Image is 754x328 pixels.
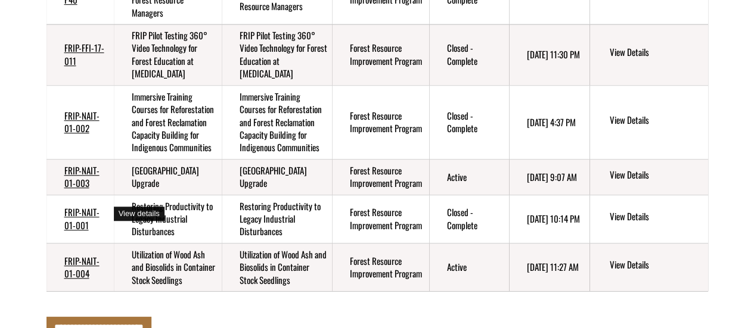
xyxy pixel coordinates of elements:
[114,195,221,243] td: Restoring Productivity to Legacy Industrial Disturbances
[589,85,708,159] td: action menu
[609,258,703,273] a: View details
[332,85,429,159] td: Forest Resource Improvement Program
[332,159,429,195] td: Forest Resource Improvement Program
[64,109,100,135] a: FRIP-NAIT-01-002
[222,24,333,86] td: FRIP Pilot Testing 360° Video Technology for Forest Education at EMEND
[527,115,576,129] time: [DATE] 4:37 PM
[64,205,100,231] a: FRIP-NAIT-01-001
[509,243,590,291] td: 6/19/2025 11:27 AM
[589,243,708,291] td: action menu
[609,46,703,60] a: View details
[222,159,333,195] td: Kidney Lake Field School Upgrade
[64,254,100,280] a: FRIP-NAIT-01-004
[429,24,509,86] td: Closed - Complete
[509,85,590,159] td: 6/6/2025 4:37 PM
[46,24,114,86] td: FRIP-FFI-17-011
[332,24,429,86] td: Forest Resource Improvement Program
[527,260,579,273] time: [DATE] 11:27 AM
[114,159,221,195] td: Kidney Lake Field School Upgrade
[114,207,165,221] div: View details
[609,168,703,183] a: View details
[64,164,100,189] a: FRIP-NAIT-01-003
[332,243,429,291] td: Forest Resource Improvement Program
[509,159,590,195] td: 5/27/2025 9:07 AM
[222,243,333,291] td: Utilization of Wood Ash and Biosolids in Container Stock Seedlings
[46,195,114,243] td: FRIP-NAIT-01-001
[114,243,221,291] td: Utilization of Wood Ash and Biosolids in Container Stock Seedlings
[222,85,333,159] td: Immersive Training Courses for Reforestation and Forest Reclamation Capacity Building for Indigen...
[429,159,509,195] td: Active
[509,195,590,243] td: 5/15/2025 10:14 PM
[609,210,703,224] a: View details
[589,159,708,195] td: action menu
[527,48,580,61] time: [DATE] 11:30 PM
[429,195,509,243] td: Closed - Complete
[332,195,429,243] td: Forest Resource Improvement Program
[527,170,577,183] time: [DATE] 9:07 AM
[114,85,221,159] td: Immersive Training Courses for Reforestation and Forest Reclamation Capacity Building for Indigen...
[46,243,114,291] td: FRIP-NAIT-01-004
[64,41,104,67] a: FRIP-FFI-17-011
[222,195,333,243] td: Restoring Productivity to Legacy Industrial Disturbances
[609,114,703,128] a: View details
[509,24,590,86] td: 5/15/2025 11:30 PM
[46,159,114,195] td: FRIP-NAIT-01-003
[429,243,509,291] td: Active
[527,212,580,225] time: [DATE] 10:14 PM
[589,195,708,243] td: action menu
[429,85,509,159] td: Closed - Complete
[589,24,708,86] td: action menu
[46,85,114,159] td: FRIP-NAIT-01-002
[114,24,221,86] td: FRIP Pilot Testing 360° Video Technology for Forest Education at EMEND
